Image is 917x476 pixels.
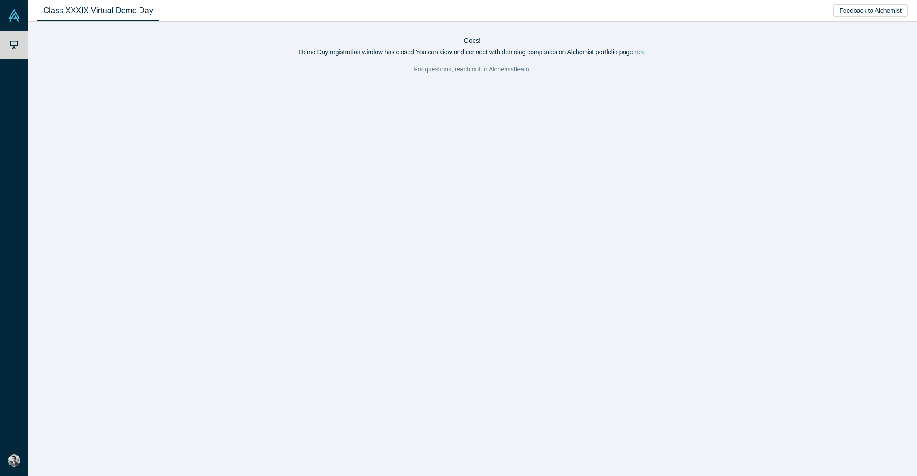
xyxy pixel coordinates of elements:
[8,454,20,467] img: Giuseppe Folonari's Account
[8,9,20,22] img: Alchemist Vault Logo
[37,37,908,45] h4: Oops!
[37,63,908,75] p: For questions, reach out to Alchemist team.
[833,4,908,17] button: Feedback to Alchemist
[633,49,646,56] a: here
[37,48,908,57] p: Demo Day registration window has closed. You can view and connect with demoing companies on Alche...
[37,0,159,21] a: Class XXXIX Virtual Demo Day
